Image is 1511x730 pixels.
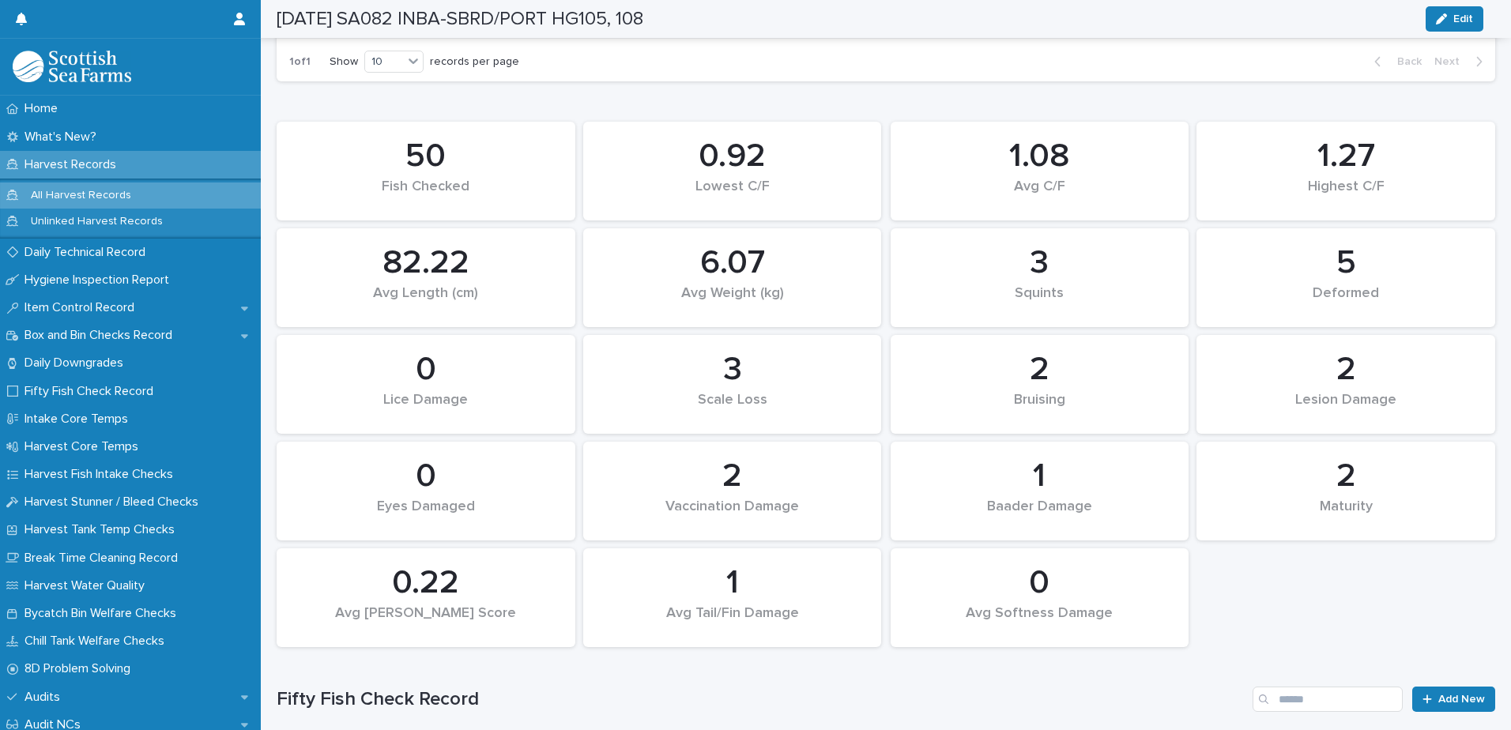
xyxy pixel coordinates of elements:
div: Bruising [918,392,1162,425]
p: Home [18,101,70,116]
span: Next [1434,56,1469,67]
div: Avg Length (cm) [303,285,548,318]
p: Daily Technical Record [18,245,158,260]
div: Fish Checked [303,179,548,212]
div: Maturity [1223,499,1468,532]
p: Harvest Core Temps [18,439,151,454]
div: 0 [303,350,548,389]
p: Audits [18,690,73,705]
div: Avg [PERSON_NAME] Score [303,605,548,638]
p: Harvest Water Quality [18,578,157,593]
p: Item Control Record [18,300,147,315]
div: 1.27 [1223,137,1468,176]
p: Show [330,55,358,69]
div: 10 [365,54,403,70]
p: Box and Bin Checks Record [18,328,185,343]
div: 0 [303,457,548,496]
div: Lowest C/F [610,179,855,212]
div: Avg Softness Damage [918,605,1162,638]
div: 0.22 [303,563,548,603]
div: 1.08 [918,137,1162,176]
p: Fifty Fish Check Record [18,384,166,399]
p: Intake Core Temps [18,412,141,427]
button: Back [1362,55,1428,69]
div: 3 [918,243,1162,283]
p: Harvest Fish Intake Checks [18,467,186,482]
div: Lesion Damage [1223,392,1468,425]
p: 8D Problem Solving [18,661,143,676]
p: Harvest Tank Temp Checks [18,522,187,537]
div: Lice Damage [303,392,548,425]
div: Eyes Damaged [303,499,548,532]
p: All Harvest Records [18,189,144,202]
div: 6.07 [610,243,855,283]
p: Hygiene Inspection Report [18,273,182,288]
p: Chill Tank Welfare Checks [18,634,177,649]
div: 2 [1223,457,1468,496]
div: Squints [918,285,1162,318]
p: Bycatch Bin Welfare Checks [18,606,189,621]
div: Baader Damage [918,499,1162,532]
div: 82.22 [303,243,548,283]
div: Avg Tail/Fin Damage [610,605,855,638]
p: What's New? [18,130,109,145]
span: Add New [1438,694,1485,705]
div: Scale Loss [610,392,855,425]
div: Avg C/F [918,179,1162,212]
div: 2 [918,350,1162,389]
h1: Fifty Fish Check Record [277,688,1246,711]
div: 5 [1223,243,1468,283]
span: Back [1388,56,1422,67]
button: Next [1428,55,1495,69]
div: Deformed [1223,285,1468,318]
p: Break Time Cleaning Record [18,551,190,566]
div: 3 [610,350,855,389]
div: Vaccination Damage [610,499,855,532]
img: mMrefqRFQpe26GRNOUkG [13,51,131,82]
div: 1 [918,457,1162,496]
div: 0 [918,563,1162,603]
div: 1 [610,563,855,603]
div: 2 [610,457,855,496]
p: Harvest Records [18,157,129,172]
input: Search [1253,687,1403,712]
div: 50 [303,137,548,176]
p: Daily Downgrades [18,356,136,371]
button: Edit [1426,6,1483,32]
p: 1 of 1 [277,43,323,81]
p: records per page [430,55,519,69]
p: Harvest Stunner / Bleed Checks [18,495,211,510]
a: Add New [1412,687,1495,712]
span: Edit [1453,13,1473,24]
div: Avg Weight (kg) [610,285,855,318]
h2: [DATE] SA082 INBA-SBRD/PORT HG105, 108 [277,8,643,31]
div: 0.92 [610,137,855,176]
div: 2 [1223,350,1468,389]
p: Unlinked Harvest Records [18,215,175,228]
div: Highest C/F [1223,179,1468,212]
